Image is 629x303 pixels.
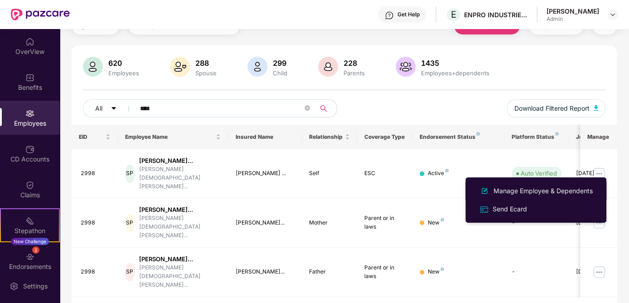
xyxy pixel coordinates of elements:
img: svg+xml;base64,PHN2ZyB4bWxucz0iaHR0cDovL3d3dy53My5vcmcvMjAwMC9zdmciIHhtbG5zOnhsaW5rPSJodHRwOi8vd3... [396,57,416,77]
div: [PERSON_NAME]... [139,156,221,165]
th: EID [72,125,118,149]
th: Manage [580,125,617,149]
div: Child [271,69,289,77]
div: 299 [271,59,289,68]
div: [PERSON_NAME]... [139,205,221,214]
img: svg+xml;base64,PHN2ZyB4bWxucz0iaHR0cDovL3d3dy53My5vcmcvMjAwMC9zdmciIHhtbG5zOnhsaW5rPSJodHRwOi8vd3... [318,57,338,77]
div: Employees [106,69,141,77]
img: svg+xml;base64,PHN2ZyB4bWxucz0iaHR0cDovL3d3dy53My5vcmcvMjAwMC9zdmciIHhtbG5zOnhsaW5rPSJodHRwOi8vd3... [594,105,598,111]
span: EID [79,133,104,141]
img: svg+xml;base64,PHN2ZyB4bWxucz0iaHR0cDovL3d3dy53My5vcmcvMjAwMC9zdmciIHdpZHRoPSI4IiBoZWlnaHQ9IjgiIH... [440,267,444,271]
span: close-circle [305,104,310,113]
button: Allcaret-down [83,99,138,117]
img: manageButton [592,166,606,181]
img: svg+xml;base64,PHN2ZyB4bWxucz0iaHR0cDovL3d3dy53My5vcmcvMjAwMC9zdmciIHhtbG5zOnhsaW5rPSJodHRwOi8vd3... [479,186,490,196]
span: Relationship [309,133,343,141]
img: svg+xml;base64,PHN2ZyB4bWxucz0iaHR0cDovL3d3dy53My5vcmcvMjAwMC9zdmciIHdpZHRoPSIxNiIgaGVpZ2h0PSIxNi... [479,205,489,215]
div: [PERSON_NAME] [547,7,599,15]
td: - [504,248,569,297]
div: [DATE] [576,268,617,276]
div: Self [309,169,350,178]
div: Auto Verified [521,169,557,178]
div: 2 [32,246,39,254]
div: Active [428,169,449,178]
th: Insured Name [228,125,302,149]
img: svg+xml;base64,PHN2ZyBpZD0iSGVscC0zMngzMiIgeG1sbnM9Imh0dHA6Ly93d3cudzMub3JnLzIwMDAvc3ZnIiB3aWR0aD... [385,11,394,20]
div: SP [125,214,135,232]
img: manageButton [592,265,606,279]
img: svg+xml;base64,PHN2ZyB4bWxucz0iaHR0cDovL3d3dy53My5vcmcvMjAwMC9zdmciIHdpZHRoPSI4IiBoZWlnaHQ9IjgiIH... [440,218,444,221]
div: [PERSON_NAME]... [235,268,295,276]
img: svg+xml;base64,PHN2ZyBpZD0iU2V0dGluZy0yMHgyMCIgeG1sbnM9Imh0dHA6Ly93d3cudzMub3JnLzIwMDAvc3ZnIiB3aW... [10,282,19,291]
img: New Pazcare Logo [11,9,70,20]
th: Coverage Type [357,125,412,149]
div: 228 [342,59,367,68]
th: Relationship [302,125,357,149]
span: E [451,9,456,20]
div: Admin [547,15,599,23]
img: svg+xml;base64,PHN2ZyBpZD0iQmVuZWZpdHMiIHhtbG5zPSJodHRwOi8vd3d3LnczLm9yZy8yMDAwL3N2ZyIgd2lkdGg9Ij... [25,73,34,82]
img: svg+xml;base64,PHN2ZyBpZD0iRW1wbG95ZWVzIiB4bWxucz0iaHR0cDovL3d3dy53My5vcmcvMjAwMC9zdmciIHdpZHRoPS... [25,109,34,118]
img: svg+xml;base64,PHN2ZyB4bWxucz0iaHR0cDovL3d3dy53My5vcmcvMjAwMC9zdmciIHdpZHRoPSI4IiBoZWlnaHQ9IjgiIH... [476,132,480,136]
img: svg+xml;base64,PHN2ZyB4bWxucz0iaHR0cDovL3d3dy53My5vcmcvMjAwMC9zdmciIHdpZHRoPSI4IiBoZWlnaHQ9IjgiIH... [555,132,559,136]
div: Mother [309,219,350,227]
img: svg+xml;base64,PHN2ZyBpZD0iRHJvcGRvd24tMzJ4MzIiIHhtbG5zPSJodHRwOi8vd3d3LnczLm9yZy8yMDAwL3N2ZyIgd2... [609,11,616,18]
span: close-circle [305,105,310,111]
div: ENPRO INDUSTRIES PVT LTD [464,10,527,19]
span: search [314,105,332,112]
div: Father [309,268,350,276]
button: search [314,99,337,117]
div: New [428,219,444,227]
div: [PERSON_NAME][DEMOGRAPHIC_DATA][PERSON_NAME]... [139,214,221,240]
div: [PERSON_NAME]... [235,219,295,227]
div: New [428,268,444,276]
div: [PERSON_NAME][DEMOGRAPHIC_DATA][PERSON_NAME]... [139,165,221,191]
div: 2998 [81,169,111,178]
div: New Challenge [11,238,49,245]
div: Parent or in laws [364,264,405,281]
th: Joining Date [569,125,624,149]
img: svg+xml;base64,PHN2ZyBpZD0iQ2xhaW0iIHhtbG5zPSJodHRwOi8vd3d3LnczLm9yZy8yMDAwL3N2ZyIgd2lkdGg9IjIwIi... [25,181,34,190]
div: Employees+dependents [419,69,491,77]
div: [PERSON_NAME] ... [235,169,295,178]
div: ESC [364,169,405,178]
div: Parents [342,69,367,77]
span: Download Filtered Report [514,103,589,113]
img: svg+xml;base64,PHN2ZyB4bWxucz0iaHR0cDovL3d3dy53My5vcmcvMjAwMC9zdmciIHdpZHRoPSI4IiBoZWlnaHQ9IjgiIH... [445,169,449,172]
div: 2998 [81,268,111,276]
span: All [95,103,102,113]
div: SP [125,165,135,183]
div: [PERSON_NAME]... [139,255,221,264]
th: Employee Name [118,125,228,149]
span: caret-down [111,105,117,112]
div: Manage Employee & Dependents [492,186,595,196]
div: SP [125,263,135,281]
div: Get Help [397,11,420,18]
div: Platform Status [512,133,561,141]
img: svg+xml;base64,PHN2ZyB4bWxucz0iaHR0cDovL3d3dy53My5vcmcvMjAwMC9zdmciIHdpZHRoPSIyMSIgaGVpZ2h0PSIyMC... [25,216,34,225]
div: 1435 [419,59,491,68]
div: Send Ecard [491,204,529,214]
div: Endorsement Status [420,133,497,141]
img: svg+xml;base64,PHN2ZyB4bWxucz0iaHR0cDovL3d3dy53My5vcmcvMjAwMC9zdmciIHhtbG5zOnhsaW5rPSJodHRwOi8vd3... [83,57,103,77]
div: 288 [194,59,218,68]
img: svg+xml;base64,PHN2ZyBpZD0iSG9tZSIgeG1sbnM9Imh0dHA6Ly93d3cudzMub3JnLzIwMDAvc3ZnIiB3aWR0aD0iMjAiIG... [25,37,34,46]
img: svg+xml;base64,PHN2ZyB4bWxucz0iaHR0cDovL3d3dy53My5vcmcvMjAwMC9zdmciIHhtbG5zOnhsaW5rPSJodHRwOi8vd3... [247,57,267,77]
div: [PERSON_NAME][DEMOGRAPHIC_DATA][PERSON_NAME]... [139,264,221,289]
div: Parent or in laws [364,214,405,231]
img: svg+xml;base64,PHN2ZyBpZD0iRW5kb3JzZW1lbnRzIiB4bWxucz0iaHR0cDovL3d3dy53My5vcmcvMjAwMC9zdmciIHdpZH... [25,252,34,261]
div: 2998 [81,219,111,227]
button: Download Filtered Report [507,99,605,117]
div: Stepathon [1,226,59,235]
img: svg+xml;base64,PHN2ZyB4bWxucz0iaHR0cDovL3d3dy53My5vcmcvMjAwMC9zdmciIHhtbG5zOnhsaW5rPSJodHRwOi8vd3... [170,57,190,77]
div: 620 [106,59,141,68]
div: Settings [20,282,50,291]
span: Employee Name [125,133,214,141]
div: [DATE] [576,169,617,178]
img: svg+xml;base64,PHN2ZyBpZD0iQ0RfQWNjb3VudHMiIGRhdGEtbmFtZT0iQ0QgQWNjb3VudHMiIHhtbG5zPSJodHRwOi8vd3... [25,145,34,154]
div: Spouse [194,69,218,77]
